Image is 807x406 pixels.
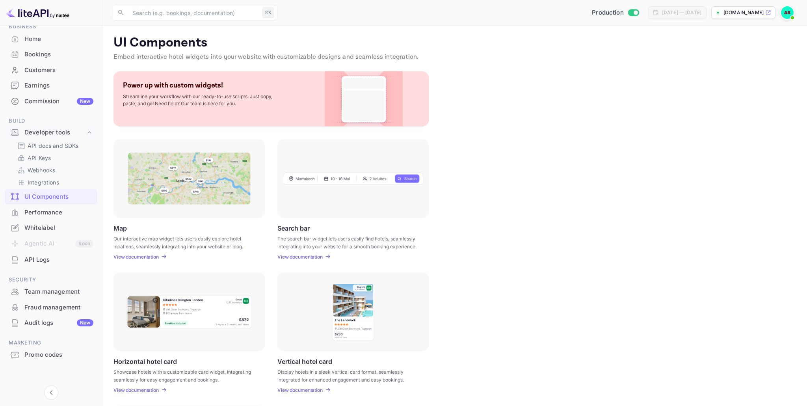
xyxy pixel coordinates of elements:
[24,50,93,59] div: Bookings
[14,177,94,188] div: Integrations
[113,254,159,260] p: View documentation
[24,350,93,359] div: Promo codes
[5,117,97,125] span: Build
[113,368,255,382] p: Showcase hotels with a customizable card widget, integrating seamlessly for easy engagement and b...
[28,166,55,174] p: Webhooks
[24,66,93,75] div: Customers
[17,142,91,150] a: API docs and SDKs
[5,189,97,204] a: UI Components
[5,94,97,108] a: CommissionNew
[277,254,325,260] a: View documentation
[128,153,251,205] img: Map Frame
[5,315,97,330] a: Audit logsNew
[28,142,79,150] p: API docs and SDKs
[277,387,323,393] p: View documentation
[113,235,255,249] p: Our interactive map widget lets users easily explore hotel locations, seamlessly integrating into...
[113,387,161,393] a: View documentation
[5,300,97,315] a: Fraud management
[262,7,274,18] div: ⌘K
[277,254,323,260] p: View documentation
[128,5,259,20] input: Search (e.g. bookings, documentation)
[592,8,624,17] span: Production
[24,128,86,137] div: Developer tools
[17,154,91,162] a: API Keys
[17,178,91,186] a: Integrations
[5,276,97,284] span: Security
[24,192,93,201] div: UI Components
[662,9,701,16] div: [DATE] — [DATE]
[24,81,93,90] div: Earnings
[5,78,97,93] a: Earnings
[5,32,97,46] a: Home
[5,63,97,77] a: Customers
[5,339,97,347] span: Marketing
[113,52,796,62] p: Embed interactive hotel widgets into your website with customizable designs and seamless integrat...
[17,166,91,174] a: Webhooks
[14,152,94,164] div: API Keys
[5,284,97,299] a: Team management
[589,8,642,17] div: Switch to Sandbox mode
[331,282,375,341] img: Vertical hotel card Frame
[24,287,93,296] div: Team management
[24,208,93,217] div: Performance
[113,358,177,365] p: Horizontal hotel card
[5,252,97,267] a: API Logs
[24,303,93,312] div: Fraud management
[277,358,332,365] p: Vertical hotel card
[5,205,97,220] a: Performance
[14,164,94,176] div: Webhooks
[6,6,69,19] img: LiteAPI logo
[277,368,419,382] p: Display hotels in a sleek vertical card format, seamlessly integrated for enhanced engagement and...
[5,220,97,236] div: Whitelabel
[5,47,97,61] a: Bookings
[77,319,93,326] div: New
[5,32,97,47] div: Home
[28,154,51,162] p: API Keys
[113,387,159,393] p: View documentation
[5,94,97,109] div: CommissionNew
[28,178,59,186] p: Integrations
[5,126,97,140] div: Developer tools
[24,318,93,328] div: Audit logs
[5,347,97,362] a: Promo codes
[277,387,325,393] a: View documentation
[24,223,93,233] div: Whitelabel
[5,47,97,62] div: Bookings
[113,224,127,232] p: Map
[781,6,794,19] img: Andreas Stefanis
[5,220,97,235] a: Whitelabel
[332,71,396,127] img: Custom Widget PNG
[123,81,223,90] p: Power up with custom widgets!
[77,98,93,105] div: New
[123,93,281,107] p: Streamline your workflow with our ready-to-use scripts. Just copy, paste, and go! Need help? Our ...
[24,255,93,264] div: API Logs
[5,22,97,31] span: Business
[277,235,419,249] p: The search bar widget lets users easily find hotels, seamlessly integrating into your website for...
[5,315,97,331] div: Audit logsNew
[5,205,97,220] div: Performance
[14,140,94,151] div: API docs and SDKs
[113,35,796,51] p: UI Components
[24,97,93,106] div: Commission
[5,300,97,315] div: Fraud management
[113,254,161,260] a: View documentation
[126,294,253,329] img: Horizontal hotel card Frame
[44,386,58,400] button: Collapse navigation
[723,9,764,16] p: [DOMAIN_NAME]
[277,224,310,232] p: Search bar
[24,35,93,44] div: Home
[283,172,423,185] img: Search Frame
[5,63,97,78] div: Customers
